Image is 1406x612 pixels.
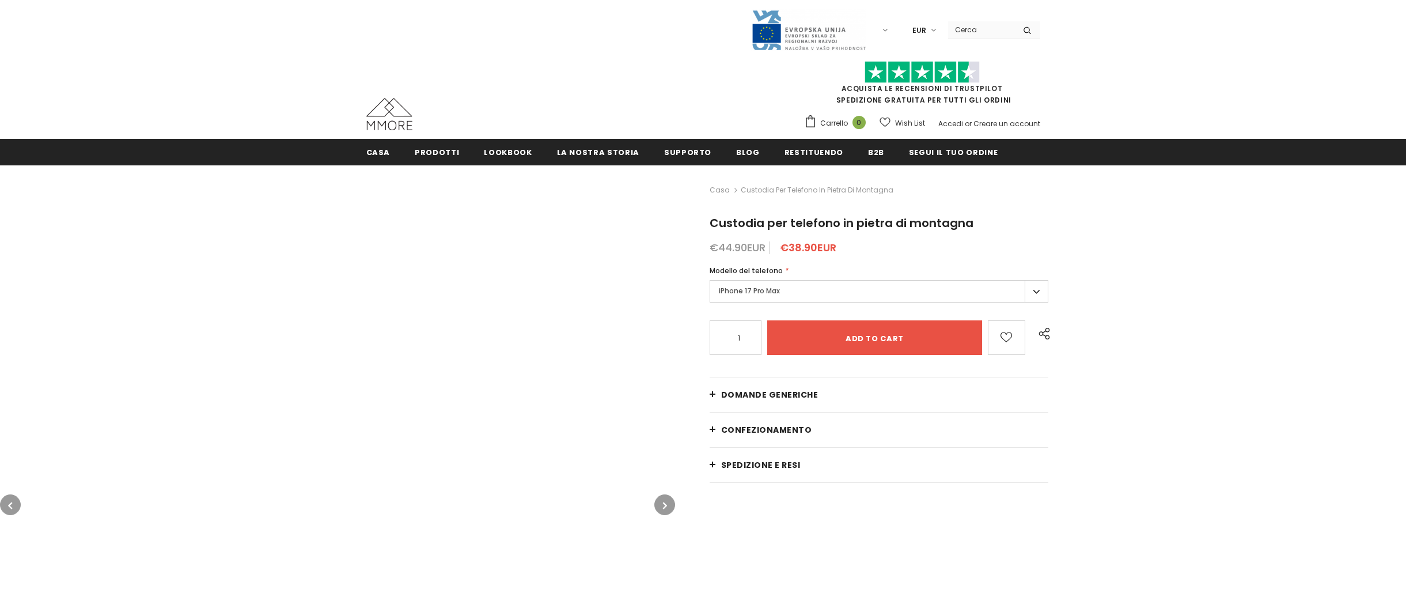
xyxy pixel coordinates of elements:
[710,266,783,275] span: Modello del telefono
[780,240,836,255] span: €38.90EUR
[415,147,459,158] span: Prodotti
[736,147,760,158] span: Blog
[366,147,391,158] span: Casa
[710,183,730,197] a: Casa
[820,118,848,129] span: Carrello
[557,147,639,158] span: La nostra storia
[366,139,391,165] a: Casa
[842,84,1003,93] a: Acquista le recensioni di TrustPilot
[664,139,711,165] a: supporto
[965,119,972,129] span: or
[912,25,926,36] span: EUR
[880,113,925,133] a: Wish List
[852,116,866,129] span: 0
[415,139,459,165] a: Prodotti
[736,139,760,165] a: Blog
[664,147,711,158] span: supporto
[721,459,801,471] span: Spedizione e resi
[909,139,998,165] a: Segui il tuo ordine
[751,25,866,35] a: Javni Razpis
[710,377,1049,412] a: Domande generiche
[865,61,980,84] img: Fidati di Pilot Stars
[366,98,412,130] img: Casi MMORE
[557,139,639,165] a: La nostra storia
[973,119,1040,129] a: Creare un account
[948,21,1014,38] input: Search Site
[710,413,1049,447] a: CONFEZIONAMENTO
[785,139,843,165] a: Restituendo
[895,118,925,129] span: Wish List
[721,389,818,401] span: Domande generiche
[938,119,963,129] a: Accedi
[710,240,765,255] span: €44.90EUR
[868,147,884,158] span: B2B
[909,147,998,158] span: Segui il tuo ordine
[721,424,812,436] span: CONFEZIONAMENTO
[804,115,871,132] a: Carrello 0
[751,9,866,51] img: Javni Razpis
[868,139,884,165] a: B2B
[804,66,1040,105] span: SPEDIZIONE GRATUITA PER TUTTI GLI ORDINI
[484,147,532,158] span: Lookbook
[741,183,893,197] span: Custodia per telefono in pietra di montagna
[710,448,1049,482] a: Spedizione e resi
[484,139,532,165] a: Lookbook
[785,147,843,158] span: Restituendo
[710,280,1049,303] label: iPhone 17 Pro Max
[710,215,973,231] span: Custodia per telefono in pietra di montagna
[767,320,983,355] input: Add to cart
